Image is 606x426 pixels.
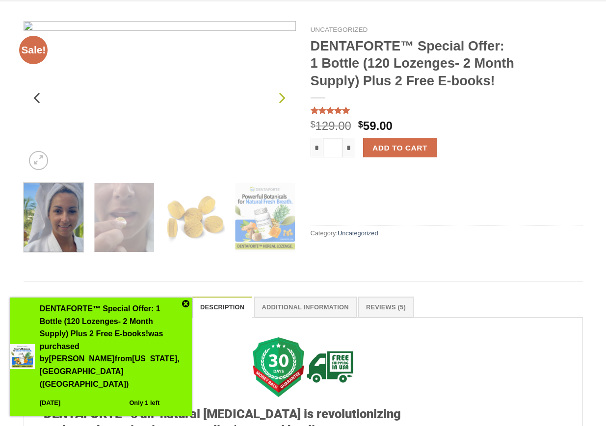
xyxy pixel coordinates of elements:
[311,119,351,132] bdi: 129.00
[311,106,350,118] span: Rated out of 5 based on customer ratings
[358,119,393,132] bdi: 59.00
[272,83,290,114] button: Next
[29,83,47,114] button: Previous
[311,106,316,118] span: 5
[10,345,35,370] img: Ad-2_Square-copy-3-copy-150x150.png
[447,166,585,193] iframe: Secure express checkout frame
[338,229,378,237] a: Uncategorized
[311,226,583,241] span: Category:
[311,106,583,114] a: Rated 5.00 out of 5
[323,138,343,157] input: Product quantity
[358,297,414,317] a: Reviews (5)
[363,138,437,157] button: Add to cart
[358,120,363,129] span: $
[40,304,160,338] a: DENTAFORTE™ Special Offer: 1 Bottle (120 Lozenges- 2 Month Supply) Plus 2 Free E-books!
[311,106,350,114] div: Rated 5.00 out of 5
[35,298,192,416] div: was purchased by from
[49,355,114,363] span: [PERSON_NAME]
[254,297,357,317] a: Additional information
[311,120,316,129] span: $
[309,166,447,193] iframe: Secure express checkout frame
[182,300,189,307] img: close.png
[192,297,252,317] a: Description
[40,399,109,408] small: [DATE]
[311,26,368,33] a: Uncategorized
[40,355,180,388] span: [US_STATE], [GEOGRAPHIC_DATA] ([GEOGRAPHIC_DATA])
[109,399,179,408] small: Only 1 left
[311,37,583,89] h1: DENTAFORTE™ Special Offer: 1 Bottle (120 Lozenges- 2 Month Supply) Plus 2 Free E-books!
[309,194,585,222] iframe: Secure express checkout frame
